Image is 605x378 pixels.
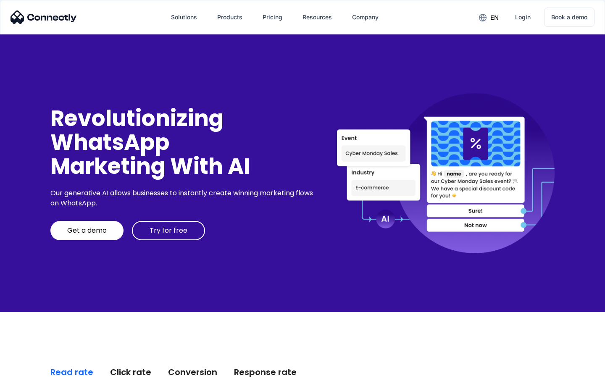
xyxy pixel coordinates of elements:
div: Our generative AI allows businesses to instantly create winning marketing flows on WhatsApp. [50,188,316,208]
div: Company [352,11,379,23]
div: Response rate [234,366,297,378]
aside: Language selected: English [8,363,50,375]
div: Get a demo [67,226,107,235]
a: Get a demo [50,221,124,240]
img: Connectly Logo [11,10,77,24]
div: en [490,12,499,24]
a: Try for free [132,221,205,240]
div: Revolutionizing WhatsApp Marketing With AI [50,106,316,178]
a: Pricing [256,7,289,27]
ul: Language list [17,363,50,375]
div: Resources [302,11,332,23]
div: Click rate [110,366,151,378]
div: Try for free [150,226,187,235]
div: Login [515,11,531,23]
div: Solutions [171,11,197,23]
a: Book a demo [544,8,594,27]
a: Login [508,7,537,27]
div: Products [217,11,242,23]
div: Read rate [50,366,93,378]
div: Conversion [168,366,217,378]
div: Pricing [263,11,282,23]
